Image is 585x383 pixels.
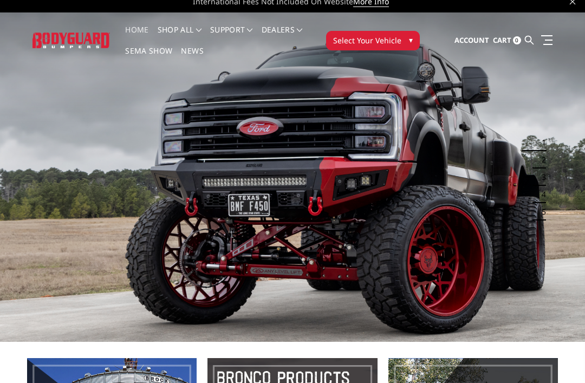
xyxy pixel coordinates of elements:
button: 1 of 5 [535,134,546,151]
a: Home [125,26,148,47]
a: SEMA Show [125,47,172,68]
button: Select Your Vehicle [326,31,420,50]
button: 3 of 5 [535,168,546,186]
button: 5 of 5 [535,203,546,220]
a: News [181,47,203,68]
a: Account [454,26,489,55]
a: Cart 0 [493,26,521,55]
span: ▾ [409,34,413,46]
span: 0 [513,36,521,44]
a: Support [210,26,253,47]
button: 4 of 5 [535,186,546,203]
img: BODYGUARD BUMPERS [32,33,110,48]
a: Dealers [262,26,303,47]
span: Account [454,35,489,45]
a: shop all [158,26,201,47]
span: Select Your Vehicle [333,35,401,46]
button: 2 of 5 [535,151,546,168]
span: Cart [493,35,511,45]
